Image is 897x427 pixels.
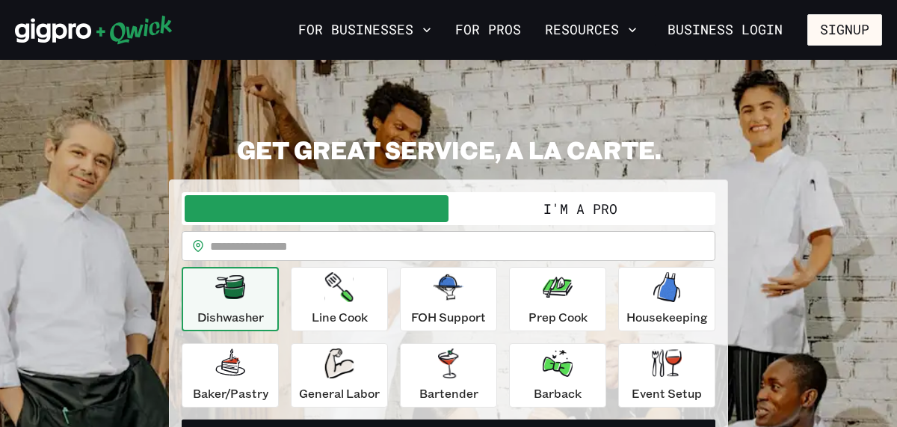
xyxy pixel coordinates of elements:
p: Prep Cook [528,308,588,326]
p: FOH Support [411,308,486,326]
button: Bartender [400,343,497,408]
button: Prep Cook [509,267,606,331]
a: Business Login [655,14,795,46]
p: Line Cook [312,308,368,326]
button: FOH Support [400,267,497,331]
a: For Pros [449,17,527,43]
button: Line Cook [291,267,388,331]
p: Event Setup [632,384,702,402]
h2: GET GREAT SERVICE, A LA CARTE. [169,135,728,165]
p: Housekeeping [626,308,708,326]
p: General Labor [299,384,380,402]
button: Barback [509,343,606,408]
button: General Labor [291,343,388,408]
button: Dishwasher [182,267,279,331]
p: Dishwasher [197,308,264,326]
p: Bartender [419,384,478,402]
button: I'm a Business [185,195,449,222]
button: Resources [539,17,643,43]
button: For Businesses [292,17,437,43]
p: Baker/Pastry [193,384,268,402]
button: I'm a Pro [449,195,712,222]
button: Event Setup [618,343,715,408]
p: Barback [534,384,582,402]
button: Signup [807,14,882,46]
button: Baker/Pastry [182,343,279,408]
button: Housekeeping [618,267,715,331]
